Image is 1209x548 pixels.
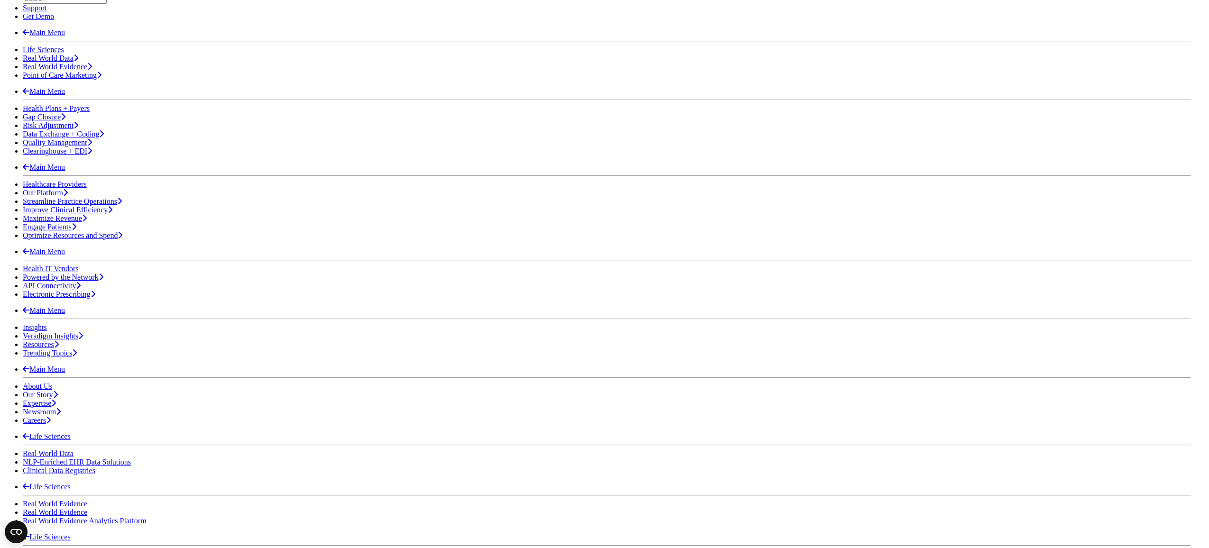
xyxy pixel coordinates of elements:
[23,138,92,146] a: Quality Management
[23,533,71,541] a: Life Sciences
[23,130,104,138] a: Data Exchange + Coding
[23,147,92,155] a: Clearinghouse + EDI
[23,180,87,188] a: Healthcare Providers
[23,416,51,424] a: Careers
[23,28,65,37] a: Main Menu
[23,189,68,197] a: Our Platform
[23,449,74,457] a: Real World Data
[23,214,87,222] a: Maximize Revenue
[23,46,64,54] a: Life Sciences
[23,273,103,281] a: Powered by the Network
[23,290,95,298] a: Electronic Prescribing
[23,4,47,12] a: Support
[23,349,77,357] a: Trending Topics
[23,54,78,62] a: Real World Data
[23,12,54,20] a: Get Demo
[23,483,71,491] a: Life Sciences
[1027,489,1198,537] iframe: Drift Chat Widget
[23,458,131,466] a: NLP-Enriched EHR Data Solutions
[23,408,61,416] a: Newsroom
[23,223,76,231] a: Engage Patients
[23,104,90,112] a: Health Plans + Payers
[23,197,122,205] a: Streamline Practice Operations
[23,282,81,290] a: API Connectivity
[23,517,147,525] a: Real World Evidence Analytics Platform
[23,500,87,508] a: Real World Evidence
[23,466,95,475] a: Clinical Data Registries
[23,63,92,71] a: Real World Evidence
[23,365,65,373] a: Main Menu
[23,265,79,273] a: Health IT Vendors
[23,332,83,340] a: Veradigm Insights
[23,71,102,79] a: Point of Care Marketing
[23,399,56,407] a: Expertise
[23,113,65,121] a: Gap Closure
[23,508,87,516] a: Real World Evidence
[23,231,122,239] a: Optimize Resources and Spend
[23,323,47,331] a: Insights
[23,87,65,95] a: Main Menu
[23,121,78,129] a: Risk Adjustment
[23,206,112,214] a: Improve Clinical Efficiency
[23,163,65,171] a: Main Menu
[23,391,58,399] a: Our Story
[23,432,71,440] a: Life Sciences
[23,340,59,348] a: Resources
[5,521,28,543] button: Open CMP widget
[23,247,65,256] a: Main Menu
[23,382,52,390] a: About Us
[23,306,65,314] a: Main Menu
